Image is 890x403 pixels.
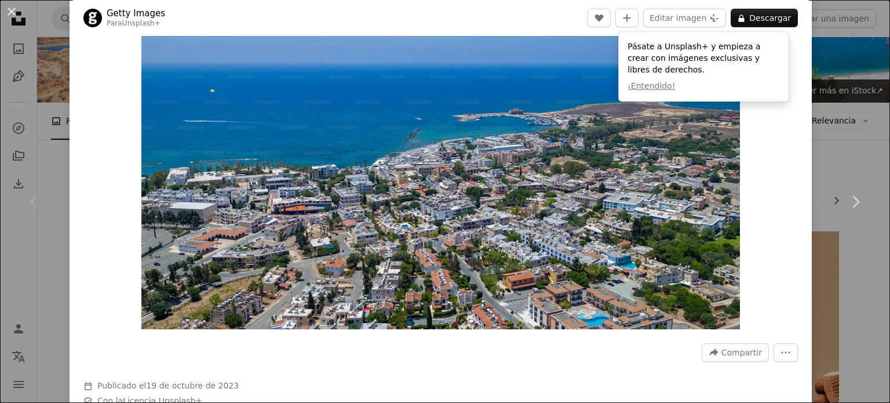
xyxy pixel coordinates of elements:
a: Getty Images [107,8,165,19]
button: Añade a la colección [615,9,639,27]
img: Ve al perfil de Getty Images [83,9,102,27]
div: Para [107,19,165,28]
button: Descargar [731,9,798,27]
button: Compartir esta imagen [702,343,769,362]
button: Más acciones [774,343,798,362]
span: Publicado el [97,381,239,390]
a: Unsplash+ [122,19,161,27]
button: Me gusta [588,9,611,27]
button: Editar imagen [643,9,726,27]
div: Pásate a Unsplash+ y empieza a crear con imágenes exclusivas y libres de derechos. [618,32,789,101]
a: Siguiente [820,146,890,257]
span: Compartir [721,344,762,361]
time: 19 de octubre de 2023, 8:38:33 GMT-7 [146,381,239,390]
button: ¡Entendido! [628,81,675,92]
